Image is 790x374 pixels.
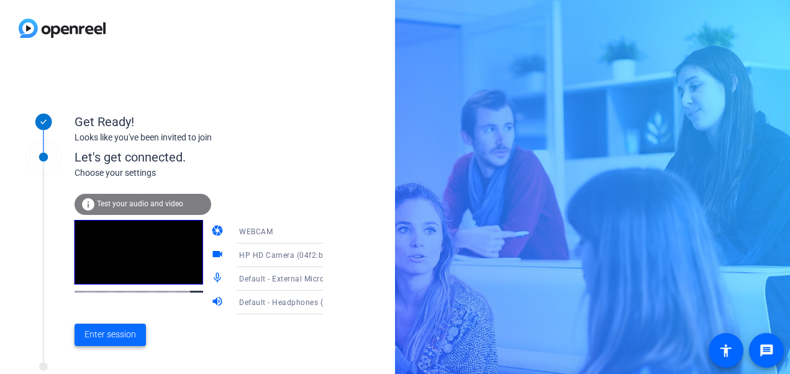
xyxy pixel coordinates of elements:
mat-icon: accessibility [719,343,733,358]
span: Test your audio and video [97,199,183,208]
span: Default - Headphones (2- Realtek(R) Audio) [239,297,395,307]
div: Get Ready! [75,112,323,131]
button: Enter session [75,324,146,346]
mat-icon: info [81,197,96,212]
div: Let's get connected. [75,148,348,166]
mat-icon: videocam [211,248,226,263]
span: WEBCAM [239,227,273,236]
span: Enter session [84,328,136,341]
mat-icon: volume_up [211,295,226,310]
mat-icon: camera [211,224,226,239]
div: Choose your settings [75,166,348,180]
div: Looks like you've been invited to join [75,131,323,144]
span: HP HD Camera (04f2:b6bf) [239,250,338,260]
span: Default - External Microphone (2- Realtek(R) Audio) [239,273,424,283]
mat-icon: mic_none [211,271,226,286]
mat-icon: message [759,343,774,358]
